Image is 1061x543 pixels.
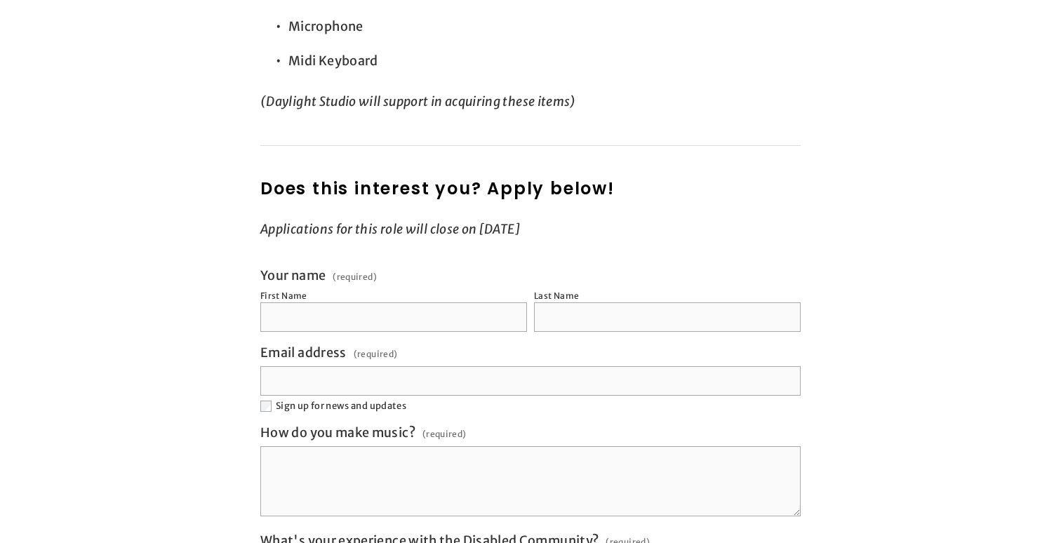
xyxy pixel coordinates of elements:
em: Applications for this role will close on [DATE] [260,221,520,237]
p: Microphone [288,13,801,41]
span: (required) [333,273,377,281]
em: (Daylight Studio will support in acquiring these items) [260,93,576,109]
input: Sign up for news and updates [260,401,272,412]
span: Your name [260,267,326,283]
span: (required) [354,344,398,363]
span: Email address [260,344,347,361]
h2: Does this interest you? Apply below! [260,176,801,201]
div: First Name [260,290,307,301]
span: (required) [422,424,467,443]
p: Midi Keyboard [288,47,801,75]
span: How do you make music? [260,424,415,441]
div: Last Name [534,290,579,301]
span: Sign up for news and updates [276,400,406,412]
